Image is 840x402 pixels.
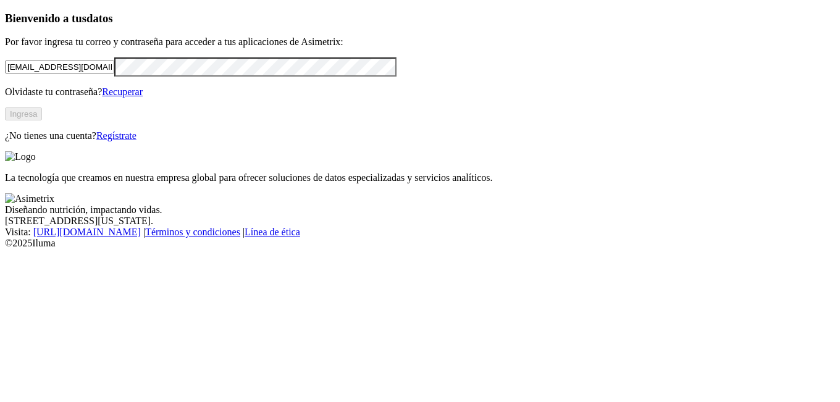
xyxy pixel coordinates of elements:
div: © 2025 Iluma [5,238,835,249]
a: Términos y condiciones [145,227,240,237]
button: Ingresa [5,107,42,120]
p: ¿No tienes una cuenta? [5,130,835,141]
input: Tu correo [5,61,114,73]
div: [STREET_ADDRESS][US_STATE]. [5,216,835,227]
p: La tecnología que creamos en nuestra empresa global para ofrecer soluciones de datos especializad... [5,172,835,183]
div: Visita : | | [5,227,835,238]
p: Olvidaste tu contraseña? [5,86,835,98]
p: Por favor ingresa tu correo y contraseña para acceder a tus aplicaciones de Asimetrix: [5,36,835,48]
div: Diseñando nutrición, impactando vidas. [5,204,835,216]
a: Recuperar [102,86,143,97]
h3: Bienvenido a tus [5,12,835,25]
img: Logo [5,151,36,162]
span: datos [86,12,113,25]
a: [URL][DOMAIN_NAME] [33,227,141,237]
a: Regístrate [96,130,136,141]
a: Línea de ética [245,227,300,237]
img: Asimetrix [5,193,54,204]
